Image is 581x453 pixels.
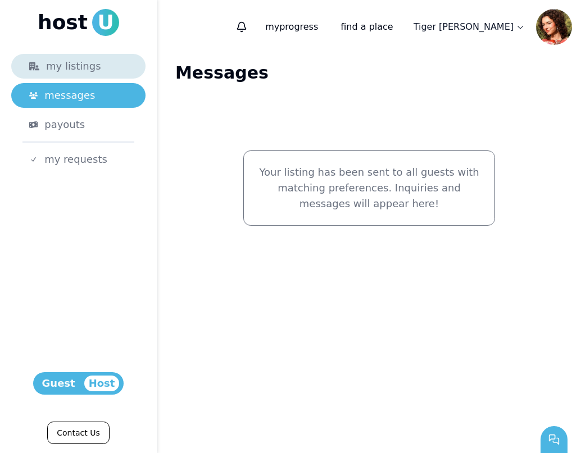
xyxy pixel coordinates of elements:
[11,83,146,108] a: messages
[38,9,119,36] a: hostU
[84,376,120,391] span: Host
[11,112,146,137] a: payouts
[414,20,514,34] p: Tiger [PERSON_NAME]
[38,376,80,391] span: Guest
[29,58,128,74] div: my listings
[44,88,95,103] span: messages
[265,21,279,32] span: my
[47,422,109,444] a: Contact Us
[407,16,532,38] a: Tiger [PERSON_NAME]
[92,9,119,36] span: U
[243,150,495,226] div: Your listing has been sent to all guests with matching preferences. Inquiries and messages will a...
[332,16,402,38] a: find a place
[44,117,85,132] span: payouts
[11,54,146,79] a: my listings
[175,63,563,83] h1: Messages
[11,147,146,172] a: my requests
[256,16,327,38] p: progress
[44,152,107,167] span: my requests
[536,9,572,45] img: Tiger Lee avatar
[38,11,88,34] span: host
